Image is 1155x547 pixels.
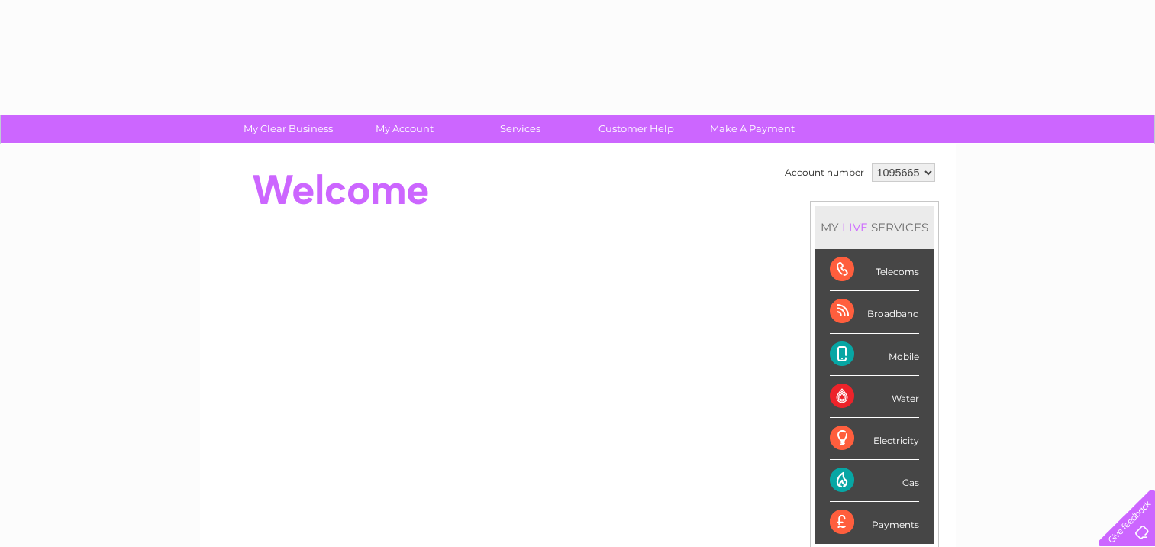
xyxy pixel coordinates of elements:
div: Payments [830,502,919,543]
div: LIVE [839,220,871,235]
div: Telecoms [830,249,919,291]
a: Make A Payment [689,115,815,143]
div: Water [830,376,919,418]
a: Customer Help [573,115,699,143]
a: My Account [341,115,467,143]
div: Gas [830,460,919,502]
div: Electricity [830,418,919,460]
a: My Clear Business [225,115,351,143]
td: Account number [781,160,868,186]
div: MY SERVICES [815,206,934,249]
div: Broadband [830,291,919,333]
a: Services [457,115,583,143]
div: Mobile [830,334,919,376]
